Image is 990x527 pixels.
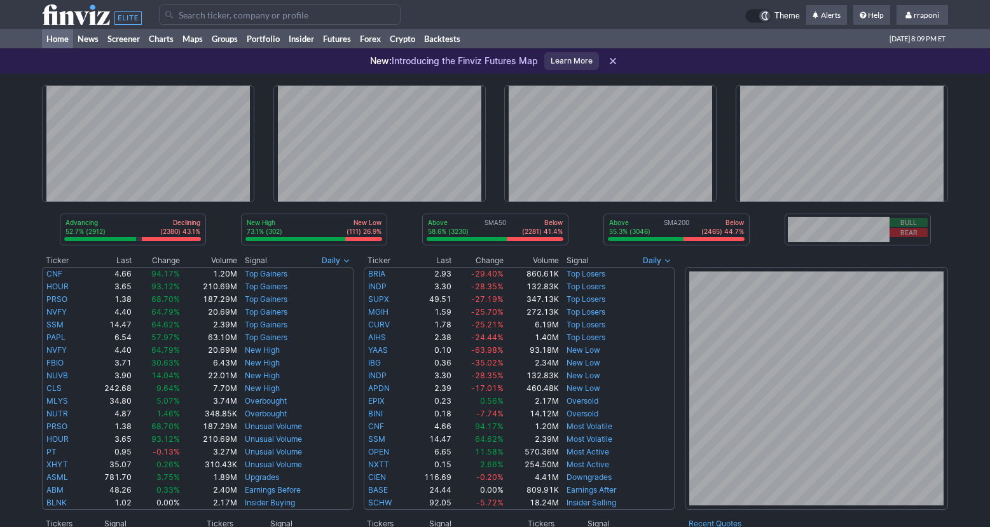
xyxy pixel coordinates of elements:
[567,256,589,266] span: Signal
[471,269,504,278] span: -29.40%
[408,471,452,484] td: 116.69
[181,369,238,382] td: 22.01M
[46,332,65,342] a: PAPL
[245,358,280,367] a: New High
[701,218,744,227] p: Below
[159,4,401,25] input: Search
[471,282,504,291] span: -28.35%
[476,472,504,482] span: -0.20%
[86,458,132,471] td: 35.07
[156,460,180,469] span: 0.26%
[567,320,605,329] a: Top Losers
[46,485,64,495] a: ABM
[86,484,132,496] td: 48.26
[347,227,382,236] p: (111) 26.9%
[181,433,238,446] td: 210.69M
[245,460,302,469] a: Unusual Volume
[475,421,504,431] span: 94.17%
[567,332,605,342] a: Top Losers
[408,293,452,306] td: 49.51
[181,420,238,433] td: 187.29M
[408,484,452,496] td: 24.44
[151,307,180,317] span: 64.79%
[160,218,200,227] p: Declining
[504,344,560,357] td: 93.18M
[181,306,238,318] td: 20.69M
[368,472,386,482] a: CIEN
[567,371,600,380] a: New Low
[504,458,560,471] td: 254.50M
[156,472,180,482] span: 3.75%
[46,434,69,444] a: HOUR
[144,29,178,48] a: Charts
[46,269,62,278] a: CNF
[86,395,132,407] td: 34.80
[567,282,605,291] a: Top Losers
[151,345,180,355] span: 64.79%
[86,369,132,382] td: 3.90
[567,409,598,418] a: Oversold
[46,307,67,317] a: NVFY
[368,396,385,406] a: EPIX
[504,382,560,395] td: 460.48K
[504,280,560,293] td: 132.83K
[567,447,609,456] a: Most Active
[471,320,504,329] span: -25.21%
[475,434,504,444] span: 64.62%
[181,395,238,407] td: 3.74M
[151,282,180,291] span: 93.12%
[247,227,282,236] p: 73.1% (302)
[567,498,616,507] a: Insider Selling
[608,218,745,237] div: SMA200
[471,345,504,355] span: -63.98%
[245,371,280,380] a: New High
[643,254,661,267] span: Daily
[428,227,469,236] p: 58.6% (3230)
[103,29,144,48] a: Screener
[245,332,287,342] a: Top Gainers
[408,369,452,382] td: 3.30
[368,498,392,507] a: SCHW
[86,357,132,369] td: 3.71
[65,227,106,236] p: 52.7% (2912)
[609,227,650,236] p: 55.3% (3046)
[567,345,600,355] a: New Low
[504,293,560,306] td: 347.13K
[408,382,452,395] td: 2.39
[86,280,132,293] td: 3.65
[181,496,238,510] td: 2.17M
[46,345,67,355] a: NVFY
[151,269,180,278] span: 94.17%
[890,228,928,237] button: Bear
[245,282,287,291] a: Top Gainers
[364,254,408,267] th: Ticker
[181,382,238,395] td: 7.70M
[181,446,238,458] td: 3.27M
[408,420,452,433] td: 4.66
[151,371,180,380] span: 14.04%
[471,294,504,304] span: -27.19%
[408,395,452,407] td: 0.23
[368,345,388,355] a: YAAS
[368,434,385,444] a: SSM
[181,331,238,344] td: 63.10M
[151,421,180,431] span: 68.70%
[504,267,560,280] td: 860.61K
[408,433,452,446] td: 14.47
[245,409,287,418] a: Overbought
[408,267,452,280] td: 2.93
[86,254,132,267] th: Last
[319,254,354,267] button: Signals interval
[853,5,890,25] a: Help
[408,344,452,357] td: 0.10
[132,496,181,510] td: 0.00%
[181,471,238,484] td: 1.89M
[640,254,675,267] button: Signals interval
[368,421,384,431] a: CNF
[181,293,238,306] td: 187.29M
[46,472,68,482] a: ASML
[368,383,390,393] a: APDN
[368,371,387,380] a: INDP
[368,307,388,317] a: MGIH
[153,447,180,456] span: -0.13%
